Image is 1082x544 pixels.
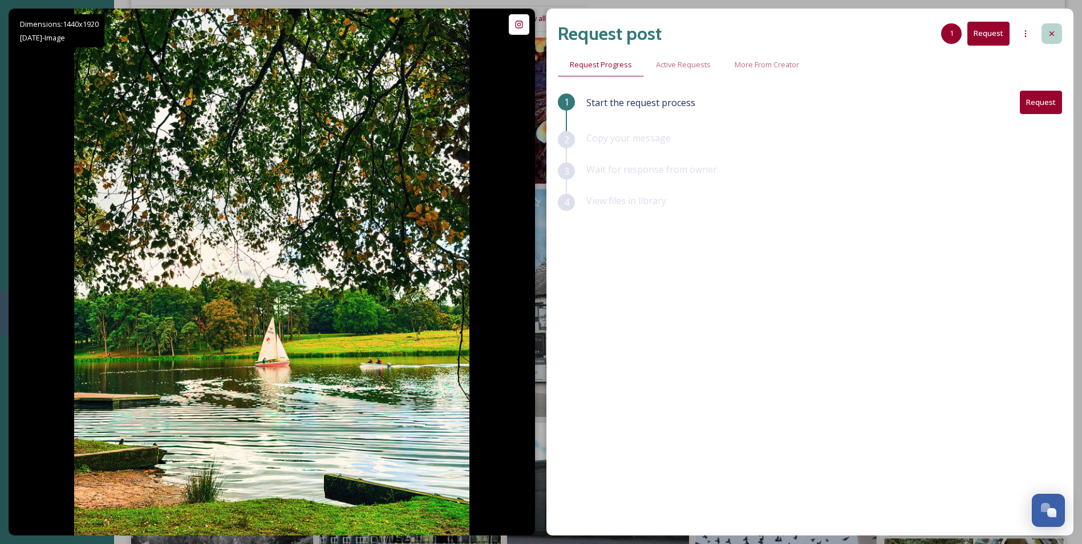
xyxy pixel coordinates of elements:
[564,164,569,178] span: 3
[20,19,99,29] span: Dimensions: 1440 x 1920
[74,9,469,535] img: Peaceful day at Tatton Park! 🍃⛵️🍂#tattonpark #lake #boat #boatlife #nature #autmn #autumnwalks #w...
[564,196,569,209] span: 4
[950,28,954,39] span: 1
[570,59,632,70] span: Request Progress
[967,22,1010,45] button: Request
[564,95,569,109] span: 1
[1032,494,1065,527] button: Open Chat
[586,194,666,207] span: View files in library
[656,59,711,70] span: Active Requests
[20,33,65,43] span: [DATE] - Image
[586,163,717,176] span: Wait for response from owner
[586,96,695,109] span: Start the request process
[558,20,662,47] h2: Request post
[564,133,569,147] span: 2
[586,132,671,144] span: Copy your message
[1020,91,1062,114] button: Request
[735,59,799,70] span: More From Creator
